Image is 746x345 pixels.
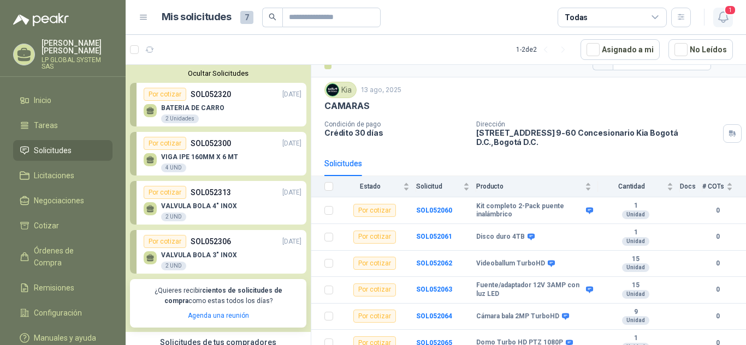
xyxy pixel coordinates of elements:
[622,290,649,299] div: Unidad
[282,237,301,247] p: [DATE]
[724,5,736,15] span: 1
[702,258,733,269] b: 0
[353,283,396,296] div: Por cotizar
[34,170,74,181] span: Licitaciones
[161,104,224,112] p: BATERIA DE CARRO
[34,94,51,106] span: Inicio
[598,281,673,290] b: 15
[353,231,396,244] div: Por cotizar
[565,11,588,23] div: Todas
[598,308,673,317] b: 9
[164,287,282,305] b: cientos de solicitudes de compra
[13,90,113,111] a: Inicio
[598,202,673,210] b: 1
[416,259,452,267] a: SOL052062
[702,232,733,242] b: 0
[42,39,113,55] p: [PERSON_NAME] [PERSON_NAME]
[353,310,396,323] div: Por cotizar
[598,255,673,264] b: 15
[598,334,673,343] b: 1
[144,88,186,101] div: Por cotizar
[327,84,339,96] img: Company Logo
[34,220,59,232] span: Cotizar
[416,233,452,240] a: SOL052061
[353,257,396,270] div: Por cotizar
[162,9,232,25] h1: Mis solicitudes
[476,128,719,147] p: [STREET_ADDRESS] 9-60 Concesionario Kia Bogotá D.C. , Bogotá D.C.
[324,100,370,112] p: CAMARAS
[126,65,311,332] div: Ocultar SolicitudesPor cotizarSOL052320[DATE] BATERIA DE CARRO2 UnidadesPor cotizarSOL052300[DATE...
[324,82,357,98] div: Kia
[13,140,113,161] a: Solicitudes
[240,11,253,24] span: 7
[324,158,362,170] div: Solicitudes
[476,176,598,197] th: Producto
[161,251,237,259] p: VALVULA BOLA 3" INOX
[13,165,113,186] a: Licitaciones
[476,233,525,241] b: Disco duro 4TB
[353,204,396,217] div: Por cotizar
[34,282,74,294] span: Remisiones
[282,187,301,198] p: [DATE]
[702,311,733,322] b: 0
[476,120,719,128] p: Dirección
[680,176,702,197] th: Docs
[42,57,113,70] p: LP GLOBAL SYSTEM SAS
[34,119,58,131] span: Tareas
[476,202,583,219] b: Kit completo 2-Pack puente inalámbrico
[476,259,545,268] b: Videoballum TurboHD
[476,281,583,298] b: Fuente/adaptador 12V 3AMP con luz LED
[702,205,733,216] b: 0
[130,230,306,274] a: Por cotizarSOL052306[DATE] VALVULA BOLA 3" INOX2 UND
[702,176,746,197] th: # COTs
[13,277,113,298] a: Remisiones
[191,137,231,149] p: SOL052300
[161,213,186,221] div: 2 UND
[622,210,649,219] div: Unidad
[516,41,572,58] div: 1 - 2 de 2
[34,195,84,207] span: Negociaciones
[416,207,452,214] a: SOL052060
[13,190,113,211] a: Negociaciones
[191,186,231,198] p: SOL052313
[137,286,300,306] p: ¿Quieres recibir como estas todos los días?
[668,39,733,60] button: No Leídos
[476,183,583,190] span: Producto
[161,153,238,161] p: VIGA IPE 160MM X 6 MT
[702,285,733,295] b: 0
[598,176,680,197] th: Cantidad
[130,69,306,77] button: Ocultar Solicitudes
[282,89,301,100] p: [DATE]
[13,240,113,273] a: Órdenes de Compra
[598,183,665,190] span: Cantidad
[622,316,649,325] div: Unidad
[340,176,416,197] th: Estado
[144,137,186,150] div: Por cotizar
[161,262,186,270] div: 2 UND
[340,183,401,190] span: Estado
[282,138,301,149] p: [DATE]
[34,307,82,319] span: Configuración
[476,312,559,321] b: Cámara bala 2MP TurboHD
[713,8,733,27] button: 1
[13,302,113,323] a: Configuración
[13,215,113,236] a: Cotizar
[416,312,452,320] a: SOL052064
[13,13,69,26] img: Logo peakr
[130,83,306,126] a: Por cotizarSOL052320[DATE] BATERIA DE CARRO2 Unidades
[416,176,476,197] th: Solicitud
[191,88,231,100] p: SOL052320
[161,202,237,210] p: VALVULA BOLA 4" INOX
[581,39,660,60] button: Asignado a mi
[34,245,102,269] span: Órdenes de Compra
[144,235,186,248] div: Por cotizar
[34,332,96,344] span: Manuales y ayuda
[416,286,452,293] a: SOL052063
[188,312,249,319] a: Agenda una reunión
[144,186,186,199] div: Por cotizar
[34,144,72,156] span: Solicitudes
